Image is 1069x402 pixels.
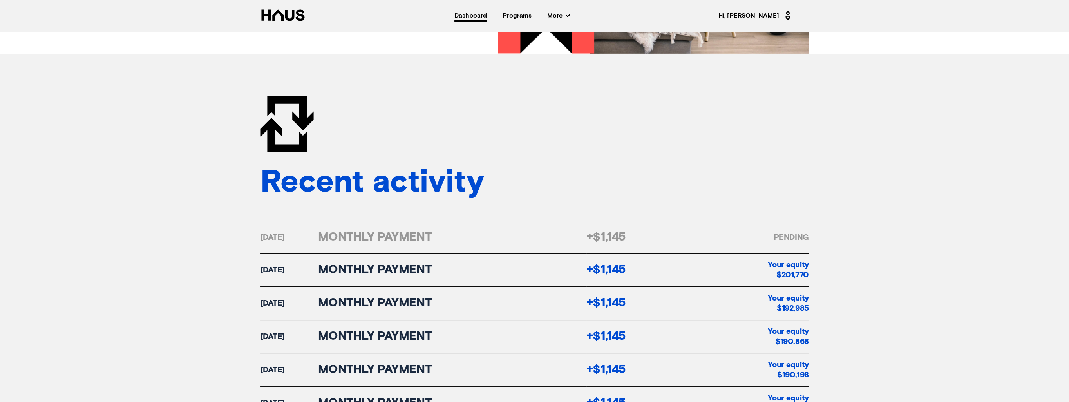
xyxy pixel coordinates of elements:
td: MONTHLY PAYMENT [318,222,586,254]
td: [DATE] [260,254,318,287]
span: Your equity $190,198 [768,361,809,379]
td: MONTHLY PAYMENT [318,254,586,287]
td: [DATE] [260,353,318,387]
td: MONTHLY PAYMENT [318,353,586,387]
td: MONTHLY PAYMENT [318,320,586,353]
span: +$1,145 [586,297,626,309]
span: +$1,145 [586,232,626,243]
span: Hi, [PERSON_NAME] [718,9,793,22]
td: [DATE] [260,222,318,254]
span: PENDING [774,234,809,241]
span: More [547,13,570,19]
h1: Recent activity [260,167,809,198]
span: Your equity $190,868 [768,328,809,346]
td: MONTHLY PAYMENT [318,287,586,320]
a: Dashboard [454,13,487,19]
a: Programs [503,13,532,19]
span: +$1,145 [586,264,626,276]
span: +$1,145 [586,331,626,342]
span: Your equity $192,985 [768,294,809,312]
td: [DATE] [260,320,318,353]
td: [DATE] [260,287,318,320]
span: +$1,145 [586,364,626,376]
span: Your equity $201,770 [768,261,809,279]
